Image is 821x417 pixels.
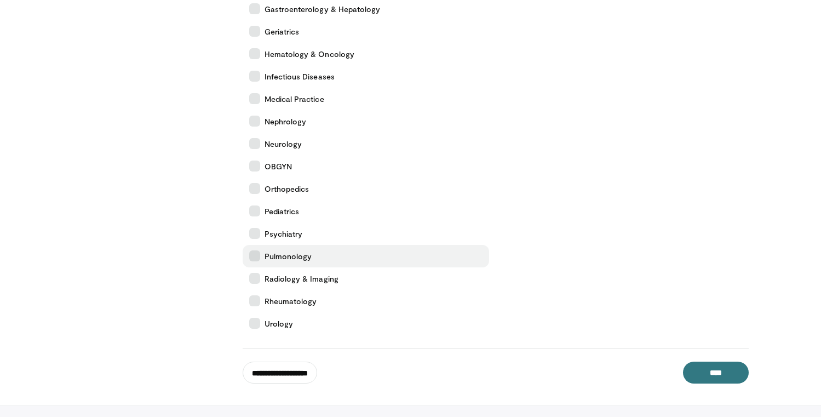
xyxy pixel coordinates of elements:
[265,26,300,37] span: Geriatrics
[265,138,302,150] span: Neurology
[265,71,335,82] span: Infectious Diseases
[265,161,292,172] span: OBGYN
[265,250,312,262] span: Pulmonology
[265,273,338,284] span: Radiology & Imaging
[265,116,307,127] span: Nephrology
[265,295,317,307] span: Rheumatology
[265,3,381,15] span: Gastroenterology & Hepatology
[265,93,324,105] span: Medical Practice
[265,48,354,60] span: Hematology & Oncology
[265,183,309,195] span: Orthopedics
[265,318,294,329] span: Urology
[265,228,303,239] span: Psychiatry
[265,205,300,217] span: Pediatrics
